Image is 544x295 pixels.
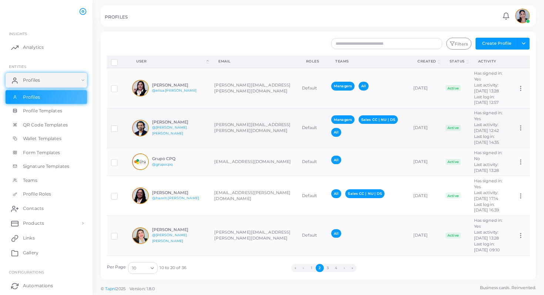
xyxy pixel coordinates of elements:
span: Active [446,125,461,131]
a: @[PERSON_NAME].[PERSON_NAME] [152,125,188,135]
button: Go to page 2 [316,264,324,272]
a: Tapni [105,286,116,291]
div: User [136,59,205,64]
td: [PERSON_NAME][EMAIL_ADDRESS][PERSON_NAME][DOMAIN_NAME] [210,108,298,148]
span: Sales CC | NU | DS [359,115,398,124]
div: Teams [335,59,401,64]
span: Last activity: [DATE] 13:28 [474,162,499,173]
span: Active [446,233,461,238]
img: avatar [132,227,149,244]
button: Create Profile [476,38,518,50]
a: Profiles [6,73,87,88]
span: Has signed in: Yes [474,71,503,82]
img: avatar [132,80,149,96]
button: Go to previous page [299,264,308,272]
h5: PROFILES [105,14,128,20]
td: [DATE] [409,176,441,216]
a: @hazelt.[PERSON_NAME] [152,196,199,200]
th: Row-selection [107,56,128,68]
button: Go to first page [291,264,299,272]
span: Contacts [23,205,44,212]
img: avatar [132,153,149,170]
div: Roles [306,59,319,64]
div: Email [218,59,289,64]
button: Go to page 3 [324,264,332,272]
a: Wallet Templates [6,132,87,146]
span: Automations [23,282,53,289]
span: Profiles [23,77,40,84]
span: Active [446,85,461,91]
td: Default [298,108,328,148]
span: Last activity: [DATE] 13:28 [474,230,499,241]
span: © [101,286,155,292]
td: Default [298,68,328,108]
span: QR Code Templates [23,122,68,128]
span: Active [446,193,461,199]
span: Version: 1.8.0 [130,286,155,291]
button: Filters [446,38,471,50]
input: Search for option [137,264,148,272]
span: Business cards. Reinvented. [480,285,536,291]
a: avatar [513,9,532,23]
a: Links [6,231,87,245]
span: All [331,128,341,136]
span: Profile Templates [23,108,62,114]
label: Per Page [107,264,126,270]
span: Last login: [DATE] 09:10 [474,241,500,252]
a: Profile Templates [6,104,87,118]
span: 2025 [116,286,125,292]
span: Teams [23,177,38,184]
button: Go to page 4 [332,264,340,272]
a: QR Code Templates [6,118,87,132]
span: Last activity: [DATE] 17:14 [474,190,498,201]
div: Search for option [128,262,158,274]
span: Managers [331,115,355,124]
span: Products [23,220,44,227]
th: Action [513,56,530,68]
span: Gallery [23,250,38,256]
td: Default [298,176,328,216]
img: avatar [132,120,149,136]
a: @[PERSON_NAME].[PERSON_NAME] [152,233,188,243]
span: Last login: [DATE] 16:39 [474,202,499,213]
span: ENTITIES [9,64,26,69]
td: [EMAIL_ADDRESS][DOMAIN_NAME] [210,148,298,176]
span: Last activity: [DATE] 12:42 [474,122,499,133]
a: Profiles [6,90,87,104]
span: Sales CC | NU | DS [345,189,385,198]
span: Analytics [23,44,44,51]
a: @grupocpq [152,162,173,166]
td: [DATE] [409,68,441,108]
span: INSIGHTS [9,31,27,36]
span: Has signed in: Yes [474,110,503,121]
h6: [PERSON_NAME] [152,227,206,232]
span: Active [446,159,461,165]
span: Configurations [9,270,44,274]
span: Last activity: [DATE] 13:28 [474,82,499,94]
span: Last login: [DATE] 14:35 [474,134,499,145]
span: 10 [132,264,136,272]
a: Contacts [6,201,87,216]
span: Has signed in: No [474,150,503,161]
td: [DATE] [409,108,441,148]
td: Default [298,216,328,255]
span: Form Templates [23,149,60,156]
h6: [PERSON_NAME] [152,120,206,125]
span: All [359,82,369,90]
td: [EMAIL_ADDRESS][PERSON_NAME][DOMAIN_NAME] [210,176,298,216]
a: Automations [6,278,87,293]
td: Default [298,148,328,176]
span: Has signed in: Yes [474,218,503,229]
span: 10 to 20 of 36 [159,265,187,271]
span: Has signed in: Yes [474,178,503,189]
span: All [331,156,341,164]
ul: Pagination [187,264,461,272]
img: avatar [132,187,149,204]
h6: [PERSON_NAME] [152,83,206,88]
span: All [331,229,341,238]
span: Links [23,235,35,241]
a: Teams [6,173,87,187]
a: @elisa.[PERSON_NAME] [152,88,197,92]
span: Profiles [23,94,40,101]
div: Status [450,59,465,64]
